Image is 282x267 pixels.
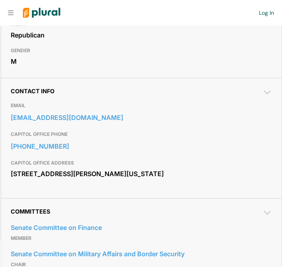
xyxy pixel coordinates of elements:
a: [PHONE_NUMBER] [11,140,272,152]
p: member [11,234,272,243]
h3: GENDER [11,46,272,55]
a: Log In [259,9,274,16]
a: [EMAIL_ADDRESS][DOMAIN_NAME] [11,112,272,124]
div: [STREET_ADDRESS][PERSON_NAME][US_STATE] [11,168,272,180]
div: M [11,55,272,67]
a: Senate Committee on Military Affairs and Border Security [11,248,272,260]
a: Senate Committee on Finance [11,222,272,234]
img: Logo for Plural [17,0,66,26]
h3: CAPITOL OFFICE ADDRESS [11,158,272,168]
span: Committees [11,208,50,215]
span: Contact Info [11,88,54,94]
h3: CAPITOL OFFICE PHONE [11,130,272,139]
div: Republican [11,29,272,41]
h3: EMAIL [11,101,272,110]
